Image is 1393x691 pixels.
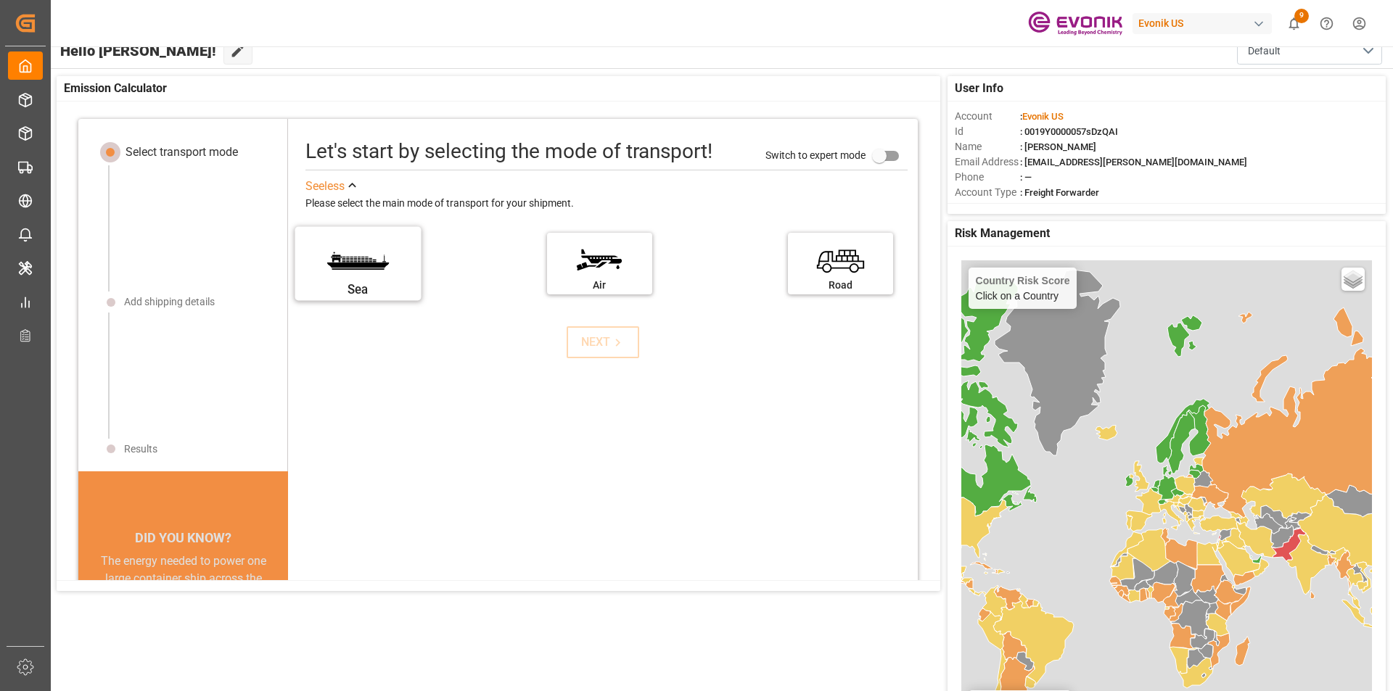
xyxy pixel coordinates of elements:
[96,553,271,657] div: The energy needed to power one large container ship across the ocean in a single day is the same ...
[305,136,712,167] div: Let's start by selecting the mode of transport!
[795,278,886,293] div: Road
[955,124,1020,139] span: Id
[1020,111,1064,122] span: :
[765,149,866,160] span: Switch to expert mode
[1020,187,1099,198] span: : Freight Forwarder
[1133,9,1278,37] button: Evonik US
[1133,13,1272,34] div: Evonik US
[976,275,1070,302] div: Click on a Country
[304,281,413,299] div: Sea
[955,154,1020,170] span: Email Address
[1248,44,1281,59] span: Default
[976,275,1070,286] h4: Country Risk Score
[1310,7,1343,40] button: Help Center
[581,334,625,351] div: NEXT
[567,326,639,358] button: NEXT
[1022,111,1064,122] span: Evonik US
[78,522,288,553] div: DID YOU KNOW?
[1020,141,1096,152] span: : [PERSON_NAME]
[1020,126,1118,137] span: : 0019Y0000057sDzQAI
[60,37,216,65] span: Hello [PERSON_NAME]!
[955,185,1020,200] span: Account Type
[305,195,908,212] div: Please select the main mode of transport for your shipment.
[64,80,167,97] span: Emission Calculator
[1020,172,1032,183] span: : —
[955,170,1020,185] span: Phone
[955,225,1050,242] span: Risk Management
[78,553,99,674] button: previous slide / item
[1341,268,1365,291] a: Layers
[955,109,1020,124] span: Account
[268,553,288,674] button: next slide / item
[1237,37,1382,65] button: open menu
[1028,11,1122,36] img: Evonik-brand-mark-Deep-Purple-RGB.jpeg_1700498283.jpeg
[126,144,238,161] div: Select transport mode
[305,178,345,195] div: See less
[124,294,215,310] div: Add shipping details
[955,80,1003,97] span: User Info
[124,442,157,457] div: Results
[554,278,645,293] div: Air
[1294,9,1309,23] span: 9
[1020,157,1247,167] span: : [EMAIL_ADDRESS][PERSON_NAME][DOMAIN_NAME]
[1278,7,1310,40] button: show 9 new notifications
[955,139,1020,154] span: Name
